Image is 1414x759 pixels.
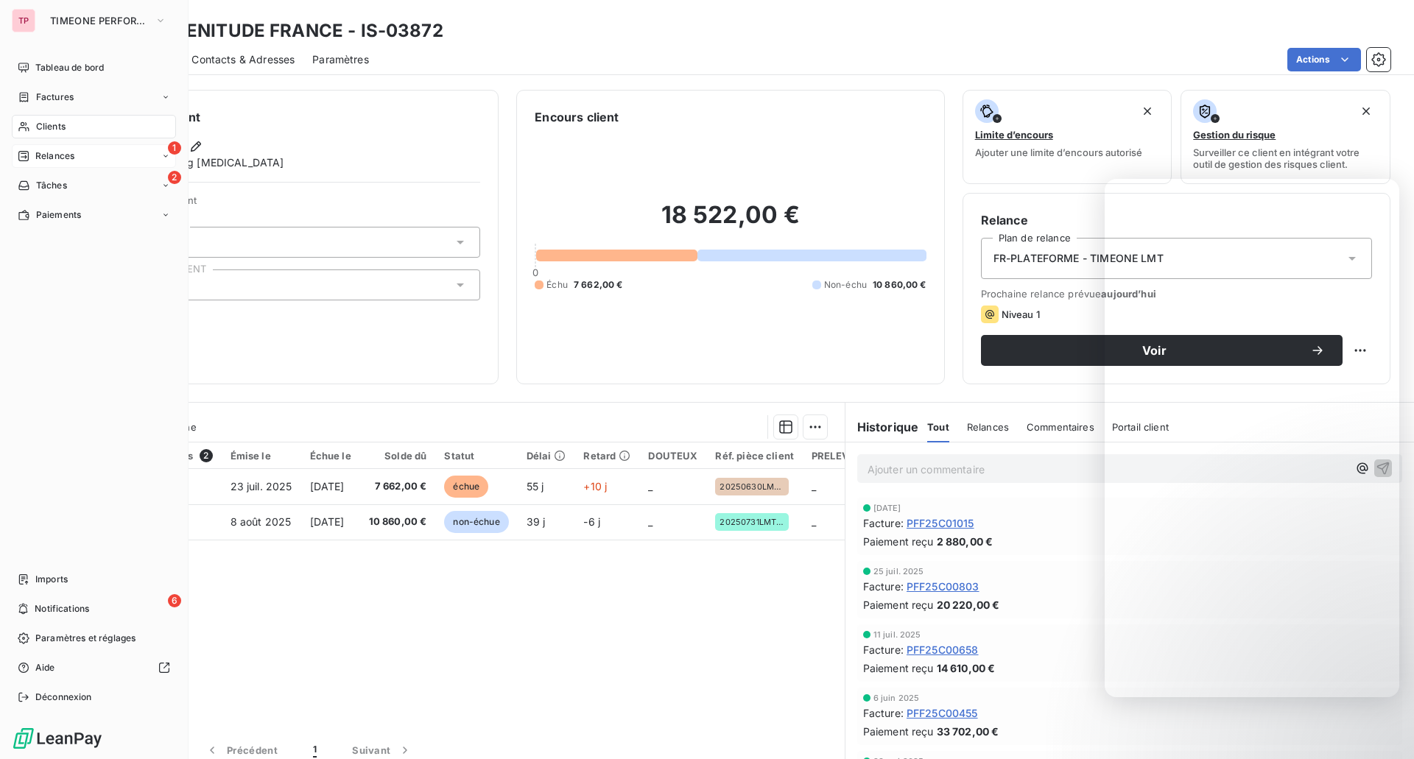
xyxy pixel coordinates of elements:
[310,480,345,493] span: [DATE]
[369,450,427,462] div: Solde dû
[313,743,317,758] span: 1
[845,418,919,436] h6: Historique
[993,251,1164,266] span: FR-PLATEFORME - TIMEONE LMT
[35,661,55,674] span: Aide
[1002,308,1040,320] span: Niveau 1
[981,335,1343,366] button: Voir
[981,211,1372,229] h6: Relance
[200,449,213,462] span: 2
[535,108,619,126] h6: Encours client
[231,450,292,462] div: Émise le
[369,515,427,529] span: 10 860,00 €
[231,515,292,528] span: 8 août 2025
[583,450,630,462] div: Retard
[873,504,901,512] span: [DATE]
[527,515,546,528] span: 39 j
[873,630,921,639] span: 11 juil. 2025
[812,450,884,462] div: PRELEVEMENT
[720,482,784,491] span: 20250630LMT05583
[715,450,794,462] div: Réf. pièce client
[981,288,1372,300] span: Prochaine relance prévue
[1364,709,1399,744] iframe: Intercom live chat
[907,579,979,594] span: PFF25C00803
[863,579,904,594] span: Facture :
[648,515,653,528] span: _
[812,480,816,493] span: _
[1193,146,1378,170] span: Surveiller ce client en intégrant votre outil de gestion des risques client.
[999,345,1310,356] span: Voir
[310,515,345,528] span: [DATE]
[963,90,1172,184] button: Limite d’encoursAjouter une limite d’encours autorisé
[873,567,924,576] span: 25 juil. 2025
[583,480,607,493] span: +10 j
[863,705,904,721] span: Facture :
[907,515,974,531] span: PFF25C01015
[130,18,443,44] h3: ENI PLENITUDE FRANCE - IS-03872
[36,120,66,133] span: Clients
[191,52,295,67] span: Contacts & Adresses
[119,155,284,170] span: Pole Publishing [MEDICAL_DATA]
[444,476,488,498] span: échue
[527,450,566,462] div: Délai
[863,660,934,676] span: Paiement reçu
[168,594,181,607] span: 6
[873,693,920,702] span: 6 juin 2025
[648,450,697,462] div: DOUTEUX
[312,52,369,67] span: Paramètres
[12,656,176,679] a: Aide
[12,9,35,32] div: TP
[824,278,867,292] span: Non-échu
[937,660,996,676] span: 14 610,00 €
[937,597,1000,613] span: 20 220,00 €
[927,421,949,433] span: Tout
[444,450,508,462] div: Statut
[35,632,136,645] span: Paramètres et réglages
[907,705,978,721] span: PFF25C00455
[720,518,784,526] span: 20250731LMT05615
[583,515,600,528] span: -6 j
[863,724,934,739] span: Paiement reçu
[168,141,181,155] span: 1
[546,278,568,292] span: Échu
[975,129,1053,141] span: Limite d’encours
[648,480,653,493] span: _
[574,278,623,292] span: 7 662,00 €
[310,450,351,462] div: Échue le
[863,642,904,657] span: Facture :
[35,149,74,163] span: Relances
[812,515,816,528] span: _
[863,515,904,531] span: Facture :
[937,534,993,549] span: 2 880,00 €
[907,642,979,657] span: PFF25C00658
[1105,179,1399,697] iframe: Intercom live chat
[35,61,104,74] span: Tableau de bord
[967,421,1009,433] span: Relances
[36,91,74,104] span: Factures
[168,171,181,184] span: 2
[50,15,149,27] span: TIMEONE PERFORMANCE
[535,200,926,244] h2: 18 522,00 €
[35,573,68,586] span: Imports
[35,602,89,615] span: Notifications
[937,724,999,739] span: 33 702,00 €
[975,146,1142,158] span: Ajouter une limite d’encours autorisé
[12,727,103,750] img: Logo LeanPay
[527,480,544,493] span: 55 j
[1193,129,1276,141] span: Gestion du risque
[89,108,480,126] h6: Informations client
[369,479,427,494] span: 7 662,00 €
[873,278,926,292] span: 10 860,00 €
[119,194,480,215] span: Propriétés Client
[532,266,538,278] span: 0
[1027,421,1094,433] span: Commentaires
[1101,288,1156,300] span: aujourd’hui
[863,534,934,549] span: Paiement reçu
[231,480,292,493] span: 23 juil. 2025
[36,208,81,222] span: Paiements
[863,597,934,613] span: Paiement reçu
[35,691,92,704] span: Déconnexion
[1181,90,1390,184] button: Gestion du risqueSurveiller ce client en intégrant votre outil de gestion des risques client.
[444,511,508,533] span: non-échue
[1287,48,1361,71] button: Actions
[36,179,67,192] span: Tâches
